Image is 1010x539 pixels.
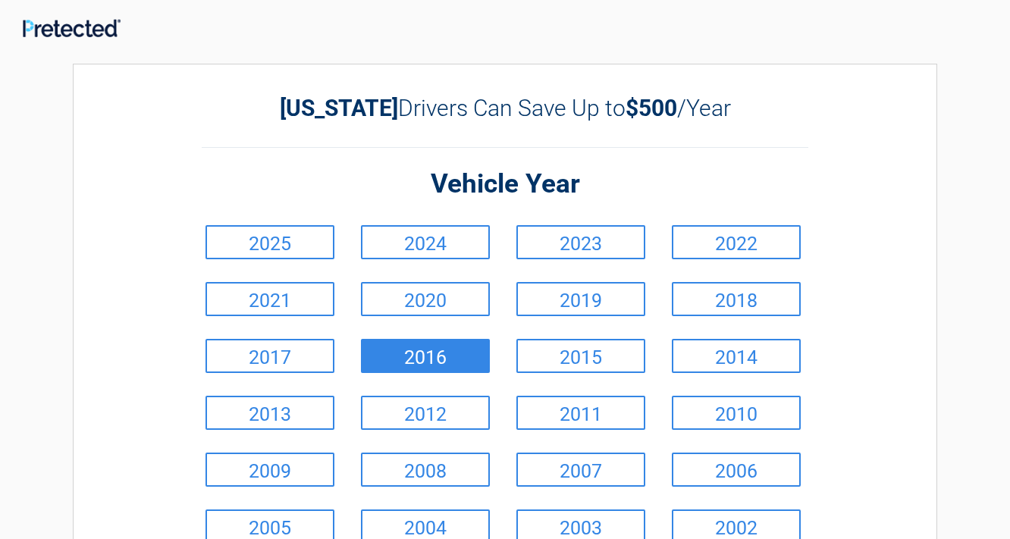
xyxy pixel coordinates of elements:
[516,453,645,487] a: 2007
[626,95,677,121] b: $500
[672,225,801,259] a: 2022
[205,339,334,373] a: 2017
[672,339,801,373] a: 2014
[23,19,121,36] img: Main Logo
[205,282,334,316] a: 2021
[361,396,490,430] a: 2012
[205,396,334,430] a: 2013
[672,282,801,316] a: 2018
[516,282,645,316] a: 2019
[516,339,645,373] a: 2015
[361,453,490,487] a: 2008
[672,453,801,487] a: 2006
[361,225,490,259] a: 2024
[516,225,645,259] a: 2023
[202,167,808,202] h2: Vehicle Year
[361,339,490,373] a: 2016
[202,95,808,121] h2: Drivers Can Save Up to /Year
[205,225,334,259] a: 2025
[280,95,398,121] b: [US_STATE]
[516,396,645,430] a: 2011
[205,453,334,487] a: 2009
[672,396,801,430] a: 2010
[361,282,490,316] a: 2020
